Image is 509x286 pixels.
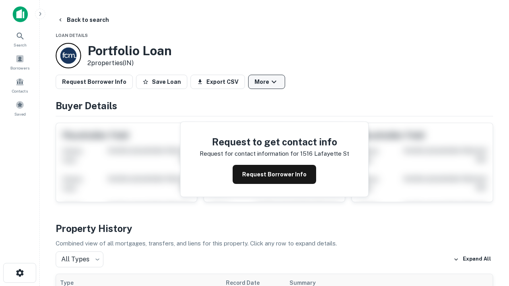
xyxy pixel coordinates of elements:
a: Contacts [2,74,37,96]
h4: Buyer Details [56,99,493,113]
h4: Request to get contact info [200,135,349,149]
span: Borrowers [10,65,29,71]
p: Combined view of all mortgages, transfers, and liens for this property. Click any row to expand d... [56,239,493,248]
span: Search [14,42,27,48]
p: 2 properties (IN) [87,58,172,68]
div: All Types [56,251,103,267]
p: Request for contact information for [200,149,299,158]
span: Contacts [12,88,28,94]
span: Saved [14,111,26,117]
h4: Property History [56,221,493,236]
button: Back to search [54,13,112,27]
button: More [248,75,285,89]
button: Request Borrower Info [233,165,316,184]
a: Search [2,28,37,50]
button: Export CSV [190,75,245,89]
span: Loan Details [56,33,88,38]
button: Request Borrower Info [56,75,133,89]
a: Saved [2,97,37,119]
h3: Portfolio Loan [87,43,172,58]
button: Save Loan [136,75,187,89]
button: Expand All [451,253,493,265]
p: 1516 lafayette st [300,149,349,158]
iframe: Chat Widget [469,222,509,261]
img: capitalize-icon.png [13,6,28,22]
a: Borrowers [2,51,37,73]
